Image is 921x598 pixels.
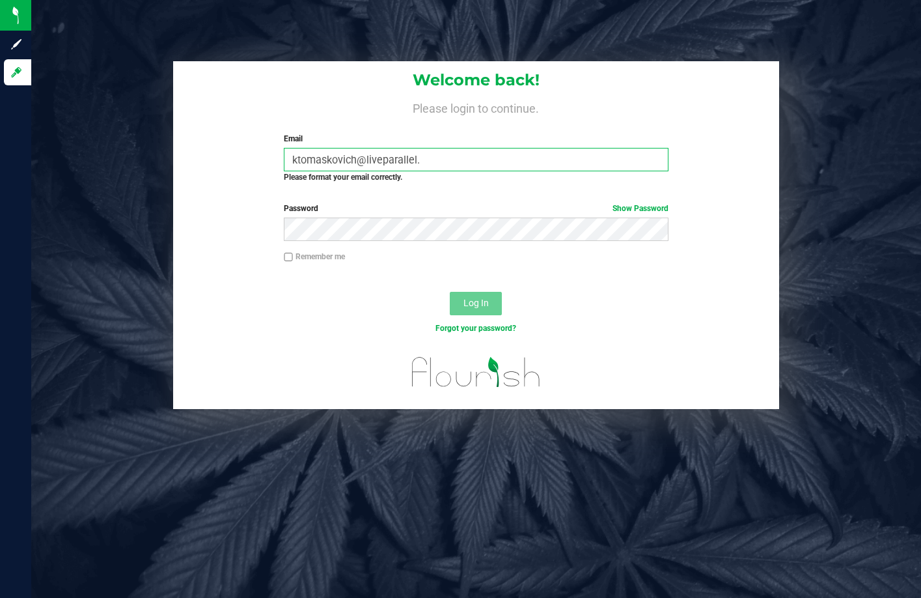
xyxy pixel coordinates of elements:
label: Remember me [284,251,345,263]
a: Forgot your password? [435,324,516,333]
button: Log In [450,292,502,315]
h1: Welcome back! [173,72,779,89]
span: Password [284,204,318,213]
inline-svg: Log in [10,66,23,79]
strong: Please format your email correctly. [284,173,402,182]
input: Remember me [284,253,293,262]
label: Email [284,133,668,145]
a: Show Password [612,204,668,213]
img: flourish_logo.svg [400,348,552,397]
h4: Please login to continue. [173,99,779,115]
inline-svg: Sign up [10,38,23,51]
span: Log In [463,298,489,308]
